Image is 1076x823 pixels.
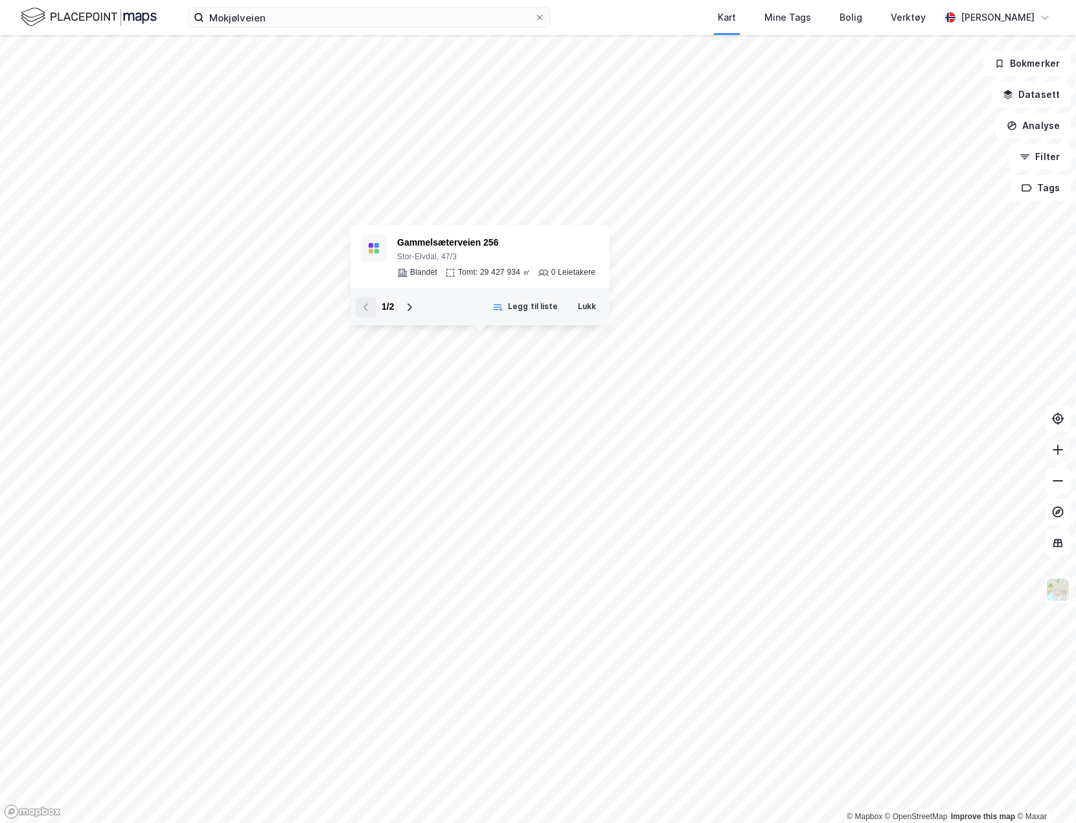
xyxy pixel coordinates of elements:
div: Blandet [410,268,437,278]
img: logo.f888ab2527a4732fd821a326f86c7f29.svg [21,6,157,29]
div: Stor-Elvdal, 47/3 [397,252,595,262]
div: Kontrollprogram for chat [1011,761,1076,823]
div: Bolig [840,10,862,25]
img: Z [1046,577,1070,602]
button: Legg til liste [484,297,566,318]
iframe: Chat Widget [1011,761,1076,823]
a: Mapbox homepage [4,804,61,819]
button: Lukk [569,297,604,318]
button: Datasett [992,82,1071,108]
a: Improve this map [951,812,1015,821]
a: OpenStreetMap [885,812,948,821]
div: Verktøy [891,10,926,25]
div: Mine Tags [764,10,811,25]
button: Analyse [996,113,1071,139]
button: Bokmerker [983,51,1071,76]
a: Mapbox [847,812,882,821]
div: 0 Leietakere [551,268,595,278]
button: Tags [1011,175,1071,201]
div: Tomt: 29 427 934 ㎡ [458,268,531,278]
div: Kart [718,10,736,25]
input: Søk på adresse, matrikkel, gårdeiere, leietakere eller personer [204,8,534,27]
div: [PERSON_NAME] [961,10,1035,25]
div: 1 / 2 [382,299,394,315]
button: Filter [1009,144,1071,170]
div: Gammelsæterveien 256 [397,235,595,251]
